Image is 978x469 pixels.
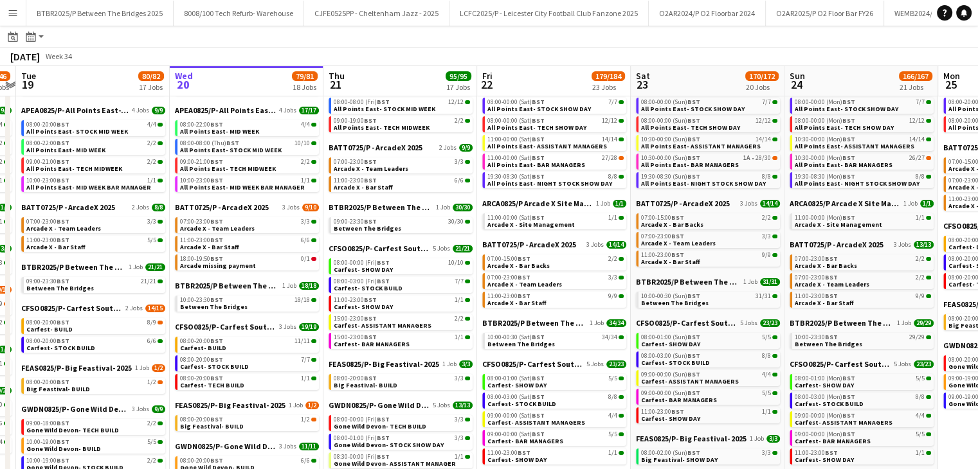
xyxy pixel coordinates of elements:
[482,199,626,208] a: ARCA0825/P Arcade X Site Management1 Job1/1
[641,123,740,132] span: All Points East- TECH SHOW DAY
[795,213,931,228] a: 11:00-00:00 (Mon)BST1/1Arcade X - Site Management
[334,98,470,112] a: 08:00-08:00 (Fri)BST12/12All Points East- STOCK MID WEEK
[641,136,700,143] span: 10:30-00:00 (Sun)
[364,157,377,166] span: BST
[180,243,239,251] span: Arcade X - Bar Staff
[795,273,931,288] a: 07:00-23:00BST2/2Arcade X - Team Leaders
[21,262,165,303] div: BTBR2025/P Between The Bridges 20251 Job21/2109:00-23:30BST21/21Between The Bridges
[226,139,239,147] span: BST
[26,236,163,251] a: 11:00-23:00BST5/5Arcade X - Bar Staff
[180,236,316,251] a: 11:00-23:00BST6/6Arcade X - Bar Staff
[329,143,473,202] div: BATT0725/P - ArcadeX 20252 Jobs9/907:00-23:00BST3/3Arcade X - Team Leaders11:00-23:00BST6/6Arcade...
[795,155,855,161] span: 10:30-00:00 (Mon)
[641,161,739,169] span: All Points East- BAR MANAGERS
[487,142,607,150] span: All Points East- ASSISTANT MANAGERS
[180,237,223,243] span: 11:00-23:00
[766,1,884,26] button: O2AR2025/P O2 Floor Bar FY26
[301,177,310,184] span: 1/1
[790,240,883,249] span: BATT0725/P - ArcadeX 2025
[132,204,149,211] span: 2 Jobs
[455,118,464,124] span: 2/2
[180,217,316,232] a: 07:00-23:00BST3/3Arcade X - Team Leaders
[487,256,530,262] span: 07:00-15:00
[636,199,780,208] a: BATT0725/P - ArcadeX 20253 Jobs14/14
[532,154,545,162] span: BST
[795,173,855,180] span: 19:30-08:30 (Mon)
[487,116,624,131] a: 08:00-00:00 (Sat)BST12/12All Points East- TECH SHOW DAY
[795,220,882,229] span: Arcade X - Site Management
[449,1,649,26] button: LCFC2025/P - Leicester City Football Club Fanzone 2025
[210,157,223,166] span: BST
[608,173,617,180] span: 8/8
[433,245,450,252] span: 5 Jobs
[175,105,319,115] a: APEA0825/P- All Points East- 20254 Jobs17/17
[459,144,473,152] span: 9/9
[795,118,855,124] span: 08:00-00:00 (Mon)
[57,217,69,226] span: BST
[602,136,617,143] span: 14/14
[687,135,700,143] span: BST
[455,177,464,184] span: 6/6
[636,199,730,208] span: BATT0725/P - ArcadeX 2025
[304,1,449,26] button: CJFE0525PP - Cheltenham Jazz - 2025
[334,164,408,173] span: Arcade X - Team Leaders
[301,121,310,128] span: 4/4
[57,236,69,244] span: BST
[487,273,624,288] a: 07:00-23:00BST3/3Arcade X - Team Leaders
[180,157,316,172] a: 09:00-21:00BST2/2All Points East- TECH MIDWEEK
[842,154,855,162] span: BST
[909,155,925,161] span: 26/27
[487,123,586,132] span: All Points East- TECH SHOW DAY
[795,98,931,112] a: 08:00-00:00 (Mon)BST7/7All Points East- STOCK SHOW DAY
[26,177,69,184] span: 10:00-23:00
[641,215,684,221] span: 07:00-15:00
[641,258,700,266] span: Arcade X - Bar Staff
[487,220,575,229] span: Arcade X - Site Management
[641,155,777,161] div: •
[762,99,771,105] span: 7/7
[641,173,700,180] span: 19:30-08:30 (Sun)
[532,172,545,181] span: BST
[364,176,377,184] span: BST
[487,136,545,143] span: 11:00-00:00 (Sat)
[26,159,69,165] span: 09:00-21:00
[175,105,319,202] div: APEA0825/P- All Points East- 20254 Jobs17/1708:00-22:00BST4/4All Points East- MID WEEK08:00-08:00...
[364,116,377,125] span: BST
[180,159,223,165] span: 09:00-21:00
[909,136,925,143] span: 14/14
[57,120,69,128] span: BST
[790,240,934,318] div: BATT0725/P - ArcadeX 20253 Jobs13/1307:00-23:00BST2/2Arcade X - Bar Backs07:00-23:00BST2/2Arcade ...
[518,273,530,281] span: BST
[448,260,464,266] span: 10/10
[26,121,69,128] span: 08:00-20:00
[795,161,892,169] span: All Points East- BAR MANAGERS
[329,143,422,152] span: BATT0725/P - ArcadeX 2025
[762,173,771,180] span: 8/8
[641,118,700,124] span: 08:00-00:00 (Sun)
[487,105,591,113] span: All Points East- STOCK SHOW DAY
[608,99,617,105] span: 7/7
[641,99,700,105] span: 08:00-00:00 (Sun)
[294,140,310,146] span: 10/10
[26,157,163,172] a: 09:00-21:00BST2/2All Points East- TECH MIDWEEK
[916,173,925,180] span: 8/8
[641,98,777,112] a: 08:00-00:00 (Sun)BST7/7All Points East- STOCK SHOW DAY
[334,176,470,191] a: 11:00-23:00BST6/6Arcade X - Bar Staff
[301,218,310,225] span: 3/3
[210,236,223,244] span: BST
[842,172,855,181] span: BST
[641,155,700,161] span: 10:30-00:00 (Sun)
[487,135,624,150] a: 11:00-00:00 (Sat)BST14/14All Points East- ASSISTANT MANAGERS
[210,176,223,184] span: BST
[152,204,165,211] span: 8/8
[334,217,470,232] a: 09:00-23:30BST30/30Between The Bridges
[180,120,316,135] a: 08:00-22:00BST4/4All Points East- MID WEEK
[613,200,626,208] span: 1/1
[487,155,545,161] span: 11:00-00:00 (Sat)
[641,172,777,187] a: 19:30-08:30 (Sun)BST8/8All Points East- NIGHT STOCK SHOW DAY
[641,105,745,113] span: All Points East- STOCK SHOW DAY
[334,224,401,233] span: Between The Bridges
[762,215,771,221] span: 2/2
[608,256,617,262] span: 2/2
[795,179,919,188] span: All Points East- NIGHT STOCK SHOW DAY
